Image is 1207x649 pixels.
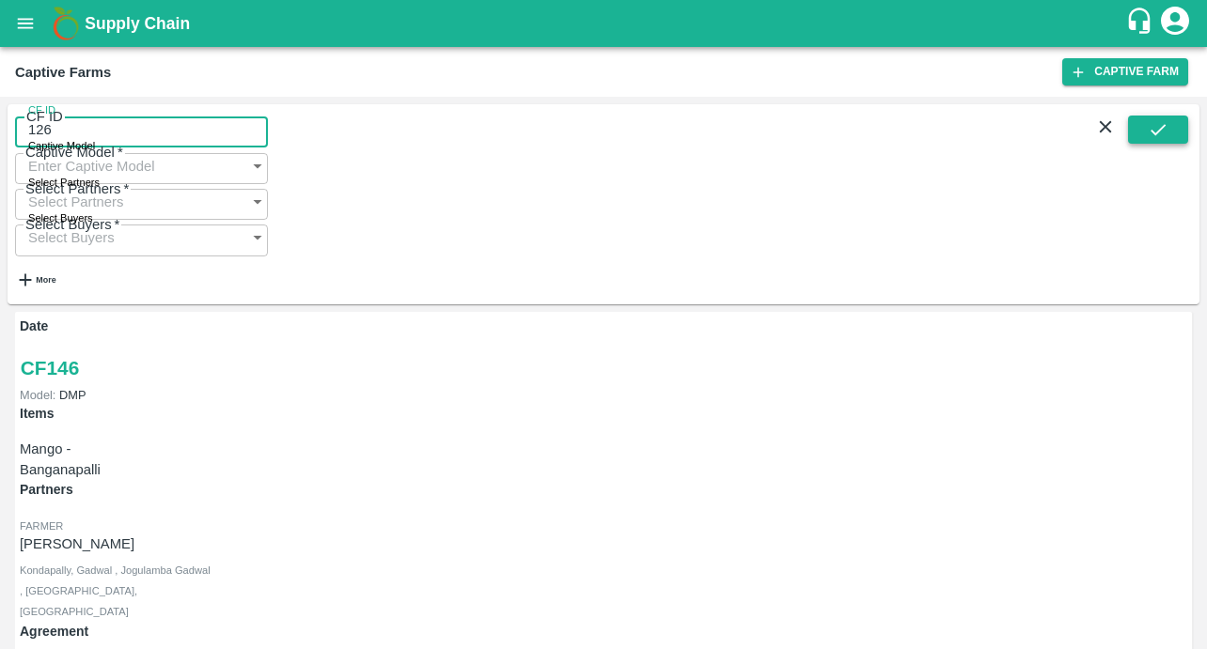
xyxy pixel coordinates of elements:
button: More [15,256,56,305]
p: DMP [20,386,118,404]
p: Mango - Banganapalli [20,439,118,481]
button: open drawer [4,2,47,45]
label: Captive Model [28,139,95,154]
label: Select Buyers [28,211,93,226]
img: logo [47,5,85,42]
p: Agreement [20,622,214,641]
button: Open [245,190,270,214]
a: Supply Chain [85,10,1125,37]
div: customer-support [1125,7,1158,40]
span: Farmer [20,520,63,532]
label: CF ID [28,103,55,118]
button: Open [245,225,270,250]
label: Select Partners [28,176,100,191]
input: Enter CF ID [15,112,268,147]
span: Kondapally, Gadwal , Jogulamba Gadwal , [GEOGRAPHIC_DATA], [GEOGRAPHIC_DATA] [20,564,211,618]
input: Enter Captive Model [15,147,231,183]
a: CF146 [20,351,80,385]
strong: More [36,275,55,285]
button: Open [245,154,270,178]
input: Select Buyers [15,220,207,255]
div: account of current user [1158,4,1192,43]
p: [PERSON_NAME] [20,533,214,554]
a: Captive Farm [1062,58,1188,85]
p: Date [20,317,118,336]
p: Partners [20,480,214,500]
input: Select Partners [15,184,207,220]
div: Captive Farms [15,60,111,85]
b: Supply Chain [85,14,190,33]
p: Items [20,404,118,424]
span: Model: [20,388,55,402]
